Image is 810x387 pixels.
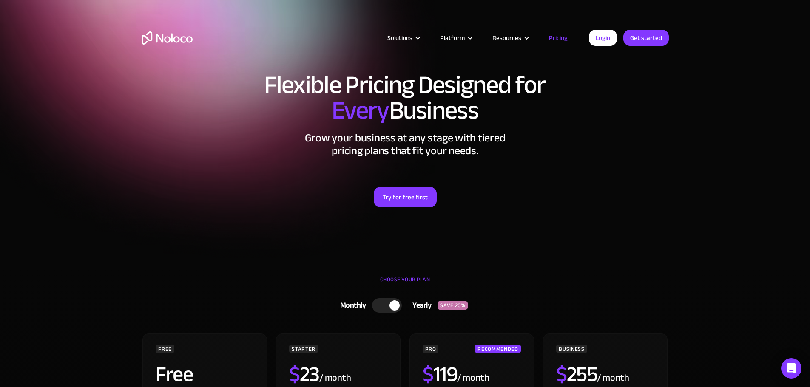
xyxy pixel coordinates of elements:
[156,345,174,353] div: FREE
[423,364,457,385] h2: 119
[492,32,521,43] div: Resources
[457,371,489,385] div: / month
[332,87,389,134] span: Every
[482,32,538,43] div: Resources
[142,31,193,45] a: home
[402,299,438,312] div: Yearly
[781,358,801,379] div: Open Intercom Messenger
[377,32,429,43] div: Solutions
[156,364,193,385] h2: Free
[556,345,587,353] div: BUSINESS
[423,345,438,353] div: PRO
[623,30,669,46] a: Get started
[374,187,437,207] a: Try for free first
[289,364,319,385] h2: 23
[475,345,520,353] div: RECOMMENDED
[597,371,629,385] div: / month
[330,299,372,312] div: Monthly
[589,30,617,46] a: Login
[142,72,669,123] h1: Flexible Pricing Designed for Business
[289,345,318,353] div: STARTER
[556,364,597,385] h2: 255
[319,371,351,385] div: / month
[142,132,669,157] h2: Grow your business at any stage with tiered pricing plans that fit your needs.
[538,32,578,43] a: Pricing
[440,32,465,43] div: Platform
[438,301,468,310] div: SAVE 20%
[387,32,412,43] div: Solutions
[142,273,669,294] div: CHOOSE YOUR PLAN
[429,32,482,43] div: Platform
